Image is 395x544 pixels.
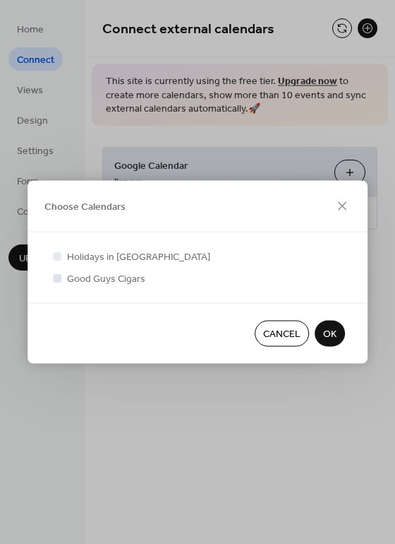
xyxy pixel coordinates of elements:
span: OK [323,327,336,342]
span: Choose Calendars [44,200,126,215]
button: OK [315,321,345,347]
span: Cancel [263,327,300,342]
button: Cancel [255,321,309,347]
span: Holidays in [GEOGRAPHIC_DATA] [67,250,210,265]
span: Good Guys Cigars [67,272,145,287]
